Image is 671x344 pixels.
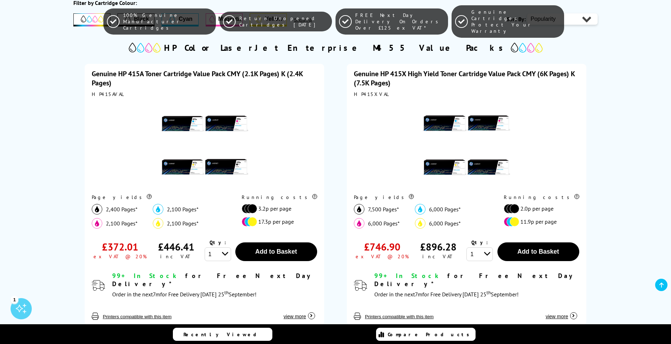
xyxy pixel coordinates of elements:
img: cyan_icon.svg [415,204,425,215]
span: Compare Products [388,331,473,338]
span: 2,100 Pages* [167,220,199,227]
a: Genuine HP 415A Toner Cartridge Value Pack CMY (2.1K Pages) K (2.4K Pages) [92,69,303,87]
span: 6,000 Pages* [429,206,461,213]
li: 2.0p per page [504,204,576,213]
span: 99+ In Stock [112,272,179,280]
span: FREE Next Day Delivery On Orders Over £125 ex VAT* [355,12,445,31]
span: Qty: [471,239,488,246]
div: modal_delivery [374,272,579,300]
h2: HP Color LaserJet Enterprise M455 Value Packs [164,42,507,53]
div: HP415AVAL [92,91,317,97]
img: yellow_icon.svg [153,218,163,229]
div: HP415XVAL [354,91,579,97]
img: magenta_icon.svg [354,218,364,229]
span: 7,500 Pages* [368,206,399,213]
a: Compare Products [376,328,476,341]
span: Recently Viewed [183,331,264,338]
div: ex VAT @ 20% [356,253,409,260]
div: inc VAT [422,253,454,260]
a: Genuine HP 415X High Yield Toner Cartridge Value Pack CMY (6K Pages) K (7.5K Pages) [354,69,575,87]
span: 2,100 Pages* [106,220,138,227]
span: 99+ In Stock [374,272,441,280]
img: black_icon.svg [354,204,364,215]
button: Printers compatible with this item [363,314,436,320]
img: HP 415X High Yield Toner Cartridge Value Pack CMY (6K Pages) K (7.5K Pages) [422,101,510,189]
span: 7m [153,291,160,298]
span: Order in the next for Free Delivery [DATE] 25 September! [374,291,519,298]
div: £896.28 [420,240,457,253]
div: inc VAT [160,253,192,260]
sup: th [486,289,491,296]
span: Order in the next for Free Delivery [DATE] 25 September! [112,291,256,298]
span: for Free Next Day Delivery* [112,272,314,288]
img: black_icon.svg [92,204,102,215]
li: 17.3p per page [242,217,314,227]
span: Add to Basket [255,248,297,255]
span: Add to Basket [517,248,559,255]
div: Page yields [92,194,227,200]
div: modal_delivery [112,272,317,300]
span: 7m [415,291,422,298]
span: 2,400 Pages* [106,206,138,213]
span: 2,100 Pages* [167,206,199,213]
button: Add to Basket [497,242,579,261]
li: 3.2p per page [242,204,314,213]
div: Running costs [504,194,579,200]
img: magenta_icon.svg [92,218,102,229]
span: Qty: [210,239,226,246]
div: Running costs [242,194,317,200]
span: view more [546,314,568,319]
div: ex VAT @ 20% [93,253,147,260]
span: 6,000 Pages* [368,220,400,227]
a: Recently Viewed [173,328,272,341]
div: 1 [11,296,18,303]
div: £446.41 [158,240,194,253]
span: 6,000 Pages* [429,220,461,227]
span: view more [284,314,306,319]
sup: th [224,289,229,296]
span: 100% Genuine Manufacturer Cartridges [123,12,212,31]
span: Return Unopened Cartridges [DATE] [239,15,328,28]
span: Genuine Cartridges Protect Your Warranty [471,9,561,34]
button: view more [544,306,579,320]
button: Printers compatible with this item [101,314,174,320]
div: £372.01 [102,240,138,253]
button: view more [282,306,317,320]
img: cyan_icon.svg [153,204,163,215]
button: Add to Basket [235,242,317,261]
img: HP 415A Toner Cartridge Value Pack CMY (2.1K Pages) K (2.4K Pages) [161,101,249,189]
img: yellow_icon.svg [415,218,425,229]
span: for Free Next Day Delivery* [374,272,576,288]
div: Page yields [354,194,489,200]
div: £746.90 [364,240,400,253]
li: 11.9p per page [504,217,576,227]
